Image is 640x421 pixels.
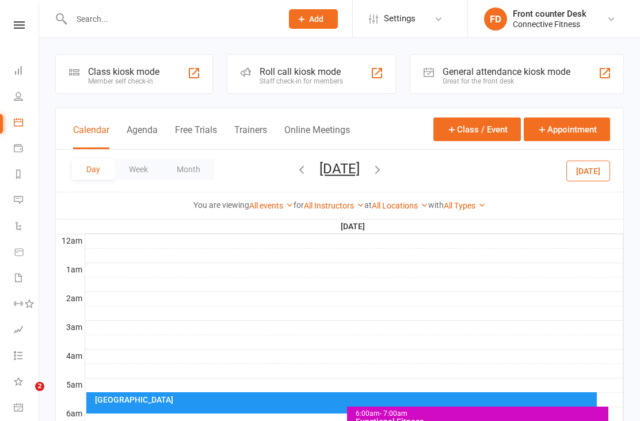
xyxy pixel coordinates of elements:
a: Assessments [14,318,40,344]
div: Member self check-in [88,77,159,85]
span: 2 [35,382,44,391]
strong: for [294,200,304,210]
div: 6:00am [355,410,606,418]
a: All events [249,201,294,210]
button: Online Meetings [284,124,350,149]
button: Month [162,159,215,180]
a: People [14,85,40,111]
th: 12am [56,234,85,248]
button: Add [289,9,338,29]
th: 3am [56,320,85,335]
button: Appointment [524,117,610,141]
button: Calendar [73,124,109,149]
button: Week [115,159,162,180]
div: Class kiosk mode [88,66,159,77]
strong: at [364,200,372,210]
span: Settings [384,6,416,32]
span: - 7:00am [380,409,407,418]
a: Dashboard [14,59,40,85]
th: 1am [56,263,85,277]
div: Great for the front desk [443,77,570,85]
button: [DATE] [566,160,610,181]
th: 2am [56,291,85,306]
th: 4am [56,349,85,363]
a: All Instructors [304,201,364,210]
a: Product Sales [14,240,40,266]
button: Day [72,159,115,180]
button: Agenda [127,124,158,149]
strong: with [428,200,444,210]
input: Search... [68,11,274,27]
div: Front counter Desk [513,9,586,19]
strong: You are viewing [193,200,249,210]
button: Free Trials [175,124,217,149]
div: Roll call kiosk mode [260,66,343,77]
th: 5am [56,378,85,392]
a: Payments [14,136,40,162]
div: FD [484,7,507,31]
div: General attendance kiosk mode [443,66,570,77]
a: What's New [14,370,40,396]
th: 6am [56,407,85,421]
div: [GEOGRAPHIC_DATA] [94,396,595,404]
div: Staff check-in for members [260,77,343,85]
a: All Types [444,201,486,210]
th: [DATE] [85,219,623,234]
a: All Locations [372,201,428,210]
div: Connective Fitness [513,19,586,29]
button: Class / Event [433,117,521,141]
a: Reports [14,162,40,188]
button: [DATE] [319,161,360,177]
a: Calendar [14,111,40,136]
span: Add [309,14,323,24]
iframe: Intercom live chat [12,382,39,409]
button: Trainers [234,124,267,149]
